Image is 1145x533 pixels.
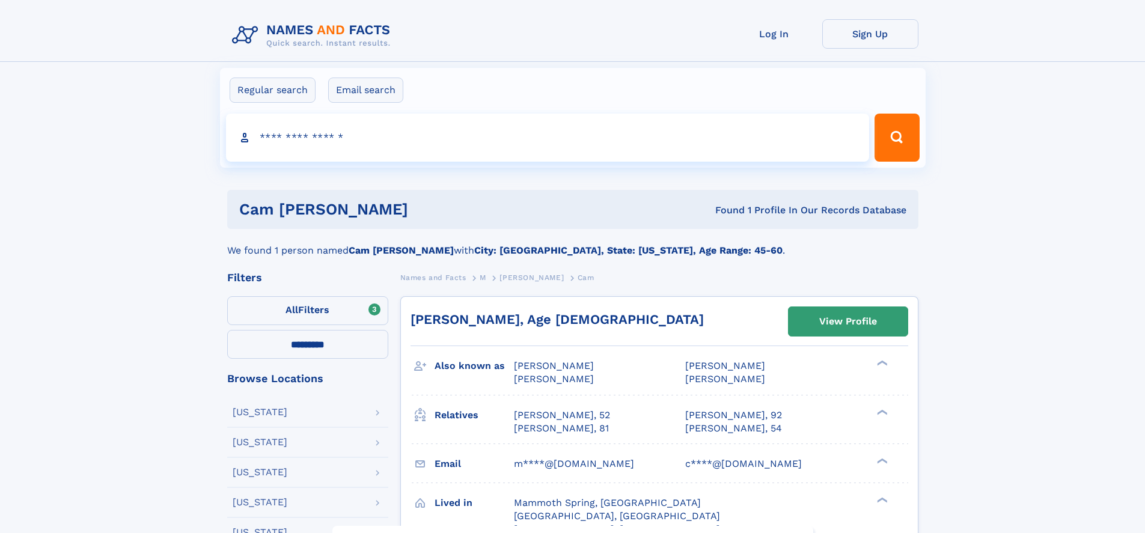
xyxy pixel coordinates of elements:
[514,510,720,522] span: [GEOGRAPHIC_DATA], [GEOGRAPHIC_DATA]
[227,296,388,325] label: Filters
[499,270,564,285] a: [PERSON_NAME]
[435,405,514,425] h3: Relatives
[480,273,486,282] span: M
[349,245,454,256] b: Cam [PERSON_NAME]
[874,359,888,367] div: ❯
[233,498,287,507] div: [US_STATE]
[514,422,609,435] a: [PERSON_NAME], 81
[819,308,877,335] div: View Profile
[480,270,486,285] a: M
[726,19,822,49] a: Log In
[514,409,610,422] a: [PERSON_NAME], 52
[789,307,908,336] a: View Profile
[514,360,594,371] span: [PERSON_NAME]
[874,408,888,416] div: ❯
[685,409,782,422] a: [PERSON_NAME], 92
[239,202,562,217] h1: cam [PERSON_NAME]
[285,304,298,315] span: All
[561,204,906,217] div: Found 1 Profile In Our Records Database
[227,272,388,283] div: Filters
[233,407,287,417] div: [US_STATE]
[227,373,388,384] div: Browse Locations
[822,19,918,49] a: Sign Up
[685,373,765,385] span: [PERSON_NAME]
[685,422,782,435] a: [PERSON_NAME], 54
[474,245,783,256] b: City: [GEOGRAPHIC_DATA], State: [US_STATE], Age Range: 45-60
[227,19,400,52] img: Logo Names and Facts
[230,78,316,103] label: Regular search
[233,468,287,477] div: [US_STATE]
[514,497,701,508] span: Mammoth Spring, [GEOGRAPHIC_DATA]
[514,373,594,385] span: [PERSON_NAME]
[875,114,919,162] button: Search Button
[411,312,704,327] a: [PERSON_NAME], Age [DEMOGRAPHIC_DATA]
[685,360,765,371] span: [PERSON_NAME]
[400,270,466,285] a: Names and Facts
[227,229,918,258] div: We found 1 person named with .
[578,273,594,282] span: Cam
[233,437,287,447] div: [US_STATE]
[874,496,888,504] div: ❯
[435,493,514,513] h3: Lived in
[226,114,870,162] input: search input
[328,78,403,103] label: Email search
[435,356,514,376] h3: Also known as
[874,457,888,464] div: ❯
[499,273,564,282] span: [PERSON_NAME]
[435,454,514,474] h3: Email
